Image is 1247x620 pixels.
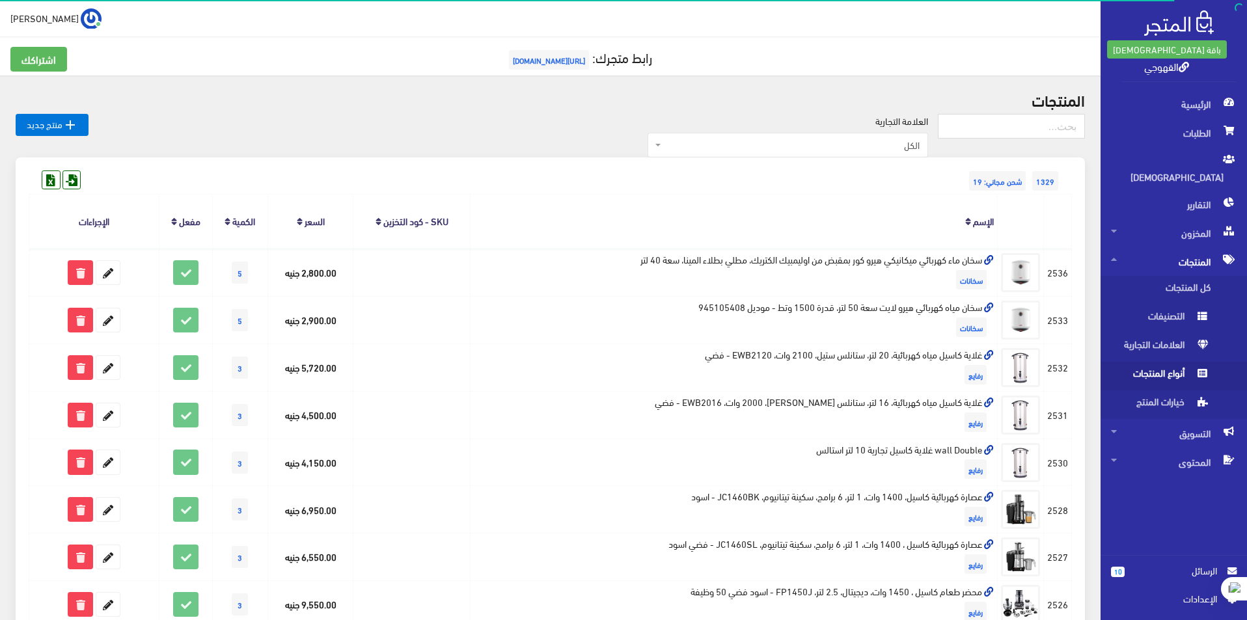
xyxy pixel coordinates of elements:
span: رفايع [965,412,987,432]
i:  [62,117,78,133]
span: التسويق [1111,419,1237,448]
a: ... [PERSON_NAME] [10,8,102,29]
a: المحتوى [1101,448,1247,476]
img: ghlay-myah-khrbayy-16-ltr-stanls-styl-2000-oat-ewb2016-fdy.jpg [1001,396,1040,435]
span: الرسائل [1135,563,1217,578]
a: التقارير [1101,190,1247,219]
a: التصنيفات [1101,304,1247,333]
span: 3 [232,357,248,379]
span: 3 [232,593,248,615]
td: 4,150.00 جنيه [267,438,353,486]
span: العلامات التجارية [1111,333,1210,362]
label: العلامة التجارية [875,114,928,128]
a: اﻹعدادات [1111,591,1237,612]
td: سخان ماء كهربائي ميكانيكي هيرو كور بمقبض من اوليمبيك الكتريك، مطلي بطلاء المينا، سعة 40 لتر [471,249,998,296]
a: رابط متجرك:[URL][DOMAIN_NAME] [506,45,652,69]
th: الإجراءات [29,195,159,249]
span: 3 [232,404,248,426]
span: التصنيفات [1111,304,1210,333]
td: 2532 [1044,344,1072,391]
a: خيارات المنتج [1101,390,1247,419]
img: ghlay-myah-khrbayy-20-ltr-stanls-styl-2100-oat-ewb2120-fdy.jpg [1001,348,1040,387]
td: غلاية كاسيل مياه كهربائية، 16 لتر، ستانلس [PERSON_NAME]، 2000 وات، EWB2016 - فضي [471,391,998,438]
span: التقارير [1111,190,1237,219]
a: العلامات التجارية [1101,333,1247,362]
span: [DEMOGRAPHIC_DATA] [1111,147,1237,190]
a: المنتجات [1101,247,1247,276]
span: سخانات [956,270,987,290]
td: 2533 [1044,297,1072,344]
span: سخانات [956,317,987,337]
span: [PERSON_NAME] [10,10,79,26]
td: سخان مياه كهربائي هيرو لايت سعة 50 لتر، قدرة 1500 وتط - موديل 945105408 [471,297,998,344]
td: 5,720.00 جنيه [267,344,353,391]
span: الطلبات [1111,118,1237,147]
td: wall Double غلایة كاسيل تجاریة 10 لتر استالس [471,438,998,486]
td: 6,550.00 جنيه [267,533,353,581]
a: كل المنتجات [1101,276,1247,304]
span: المنتجات [1111,247,1237,276]
img: ... [81,8,102,29]
td: 2528 [1044,486,1072,533]
a: مفعل [179,211,200,230]
td: 2530 [1044,438,1072,486]
iframe: Drift Widget Chat Controller [16,531,65,580]
img: skhan-maaa-khrbayy-mykanyky-hyro-kor-bmkbd-mn-aolymbyk-alktryk-mtly-btlaaa-almyna-saa-40-ltr.jpg [1001,253,1040,292]
td: غلاية كاسيل مياه كهربائية، 20 لتر، ستانلس ستيل، 2100 وات، EWB2120 - فضي [471,344,998,391]
img: aasar-khrbayy-1400-oat-1-ltr-6-bramg-skyn-tytanyom-jc1460sl-fdy-asod.jpg [1001,537,1040,576]
span: أنواع المنتجات [1111,362,1210,390]
a: 10 الرسائل [1111,563,1237,591]
h2: المنتجات [16,91,1085,108]
td: 2,900.00 جنيه [267,297,353,344]
span: 1329 [1032,171,1058,191]
img: wall-double-ghlay-tgary-10-ltr-astals.jpg [1001,443,1040,482]
a: القهوجي [1144,57,1189,75]
a: الطلبات [1101,118,1247,147]
a: اشتراكك [10,47,67,72]
span: رفايع [965,554,987,574]
span: 3 [232,452,248,474]
span: رفايع [965,459,987,479]
td: 2527 [1044,533,1072,581]
a: [DEMOGRAPHIC_DATA] [1101,147,1247,190]
td: 2536 [1044,249,1072,296]
td: 4,500.00 جنيه [267,391,353,438]
span: 10 [1111,567,1125,577]
a: SKU - كود التخزين [383,211,448,230]
a: الرئيسية [1101,90,1247,118]
span: الرئيسية [1111,90,1237,118]
td: 2,800.00 جنيه [267,249,353,296]
input: بحث... [938,114,1085,139]
td: عصارة كهربائية كاسيل ، 1400 وات، 1 لتر، 6 برامج، سكينة تيتانيوم، JC1460SL - فضي اسود [471,533,998,581]
td: 6,950.00 جنيه [267,486,353,533]
img: skhan-myah-khrbayy-hyro-layt-saa-50-ltr-kdr-1500-ott-modyl-945105408.jpg [1001,301,1040,340]
span: كل المنتجات [1111,276,1210,304]
a: منتج جديد [16,114,89,136]
a: السعر [305,211,325,230]
span: الكل [664,139,920,152]
span: الكل [648,133,928,157]
span: اﻹعدادات [1121,591,1216,606]
a: الإسم [973,211,994,230]
a: الكمية [232,211,255,230]
span: 5 [232,309,248,331]
a: المخزون [1101,219,1247,247]
a: أنواع المنتجات [1101,362,1247,390]
span: 3 [232,498,248,520]
span: 3 [232,546,248,568]
img: . [1144,10,1214,36]
span: [URL][DOMAIN_NAME] [509,50,589,70]
span: خيارات المنتج [1111,390,1210,419]
td: 2531 [1044,391,1072,438]
span: المخزون [1111,219,1237,247]
span: شحن مجاني: 19 [969,171,1026,191]
span: رفايع [965,365,987,384]
span: رفايع [965,507,987,526]
span: 5 [232,262,248,284]
span: المحتوى [1111,448,1237,476]
a: باقة [DEMOGRAPHIC_DATA] [1107,40,1227,59]
img: aasar-khrbayy-1400-oat-1-ltr-6-bramg-skyn-tytanyom-jc1460bk-asod.jpg [1001,490,1040,529]
td: عصارة كهربائية كاسيل، 1400 وات، 1 لتر، 6 برامج، سكينة تيتانيوم، JC1460BK - اسود [471,486,998,533]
